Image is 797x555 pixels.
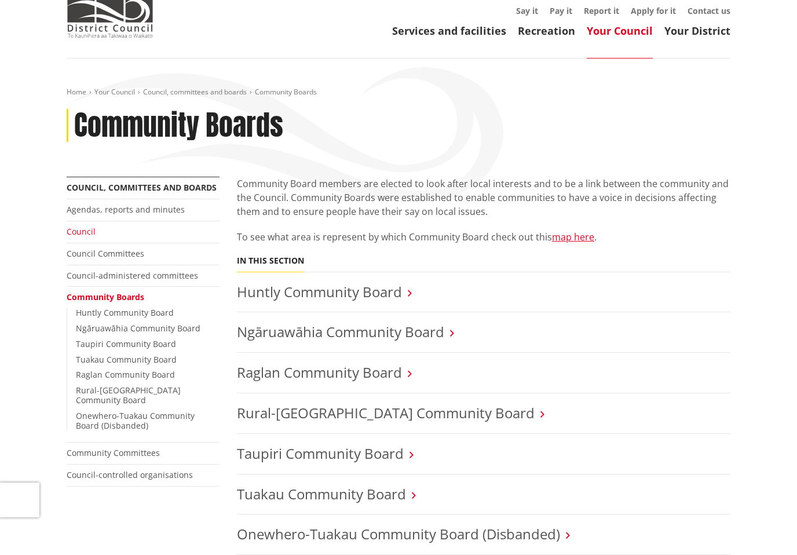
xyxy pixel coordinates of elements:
a: Agendas, reports and minutes [67,204,185,215]
a: Raglan Community Board [237,363,402,382]
iframe: Messenger Launcher [744,506,785,548]
a: Council, committees and boards [143,87,247,97]
a: Home [67,87,86,97]
a: Council Committees [67,248,144,259]
p: Community Board members are elected to look after local interests and to be a link between the co... [237,177,730,218]
a: Apply for it [631,5,676,16]
a: Huntly Community Board [76,307,174,318]
p: To see what area is represent by which Community Board check out this . [237,230,730,244]
a: Council [67,226,96,237]
a: Your Council [587,24,653,38]
a: Say it [516,5,538,16]
a: Tuakau Community Board [76,354,177,365]
a: Onewhero-Tuakau Community Board (Disbanded) [237,524,560,543]
h1: Community Boards [74,109,283,143]
a: Council-controlled organisations [67,469,193,480]
span: Community Boards [255,87,317,97]
a: Pay it [550,5,572,16]
a: Ngāruawāhia Community Board [76,323,200,334]
a: Tuakau Community Board [237,484,406,503]
h5: In this section [237,256,304,266]
a: Rural-[GEOGRAPHIC_DATA] Community Board [76,385,181,406]
nav: breadcrumb [67,87,730,97]
a: Your District [664,24,730,38]
a: Recreation [518,24,575,38]
a: Council-administered committees [67,270,198,281]
a: Huntly Community Board [237,282,402,301]
a: Council, committees and boards [67,182,217,193]
a: Taupiri Community Board [76,338,176,349]
a: Raglan Community Board [76,369,175,380]
a: Community Boards [67,291,144,302]
a: Your Council [94,87,135,97]
a: Onewhero-Tuakau Community Board (Disbanded) [76,410,195,431]
a: Services and facilities [392,24,506,38]
a: map here [552,231,594,243]
a: Taupiri Community Board [237,444,404,463]
a: Ngāruawāhia Community Board [237,322,444,341]
a: Rural-[GEOGRAPHIC_DATA] Community Board [237,403,535,422]
a: Community Committees [67,447,160,458]
a: Contact us [688,5,730,16]
a: Report it [584,5,619,16]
